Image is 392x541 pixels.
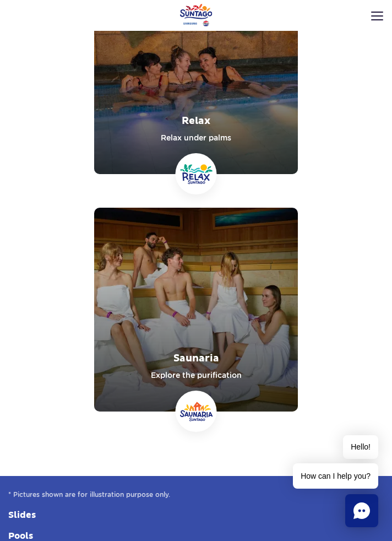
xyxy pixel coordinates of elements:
a: Slides [8,509,384,521]
div: Chat [345,494,378,527]
img: Open menu [371,12,383,20]
span: Hello! [343,435,378,459]
a: Park of Poland [180,4,213,26]
a: Saunaria [94,208,298,412]
span: How can I help you? [293,463,378,489]
span: * Pictures shown are for illustration purpose only. [8,489,384,500]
